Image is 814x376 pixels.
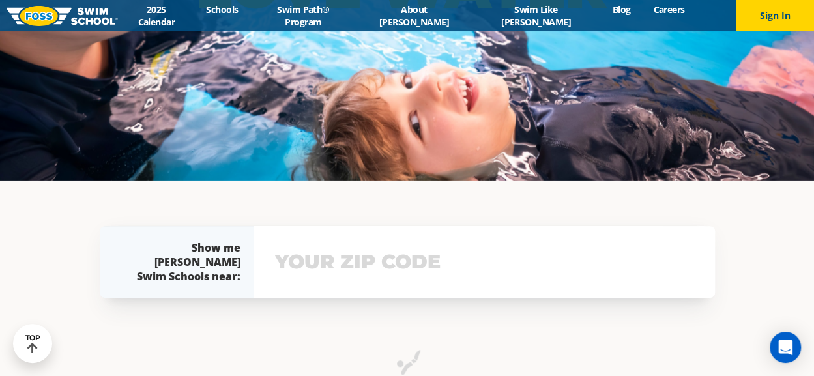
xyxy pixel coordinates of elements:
[471,3,601,28] a: Swim Like [PERSON_NAME]
[601,3,642,16] a: Blog
[642,3,696,16] a: Careers
[126,240,240,283] div: Show me [PERSON_NAME] Swim Schools near:
[195,3,250,16] a: Schools
[25,334,40,354] div: TOP
[357,3,471,28] a: About [PERSON_NAME]
[272,243,697,281] input: YOUR ZIP CODE
[7,6,118,26] img: FOSS Swim School Logo
[250,3,357,28] a: Swim Path® Program
[118,3,195,28] a: 2025 Calendar
[770,332,801,363] div: Open Intercom Messenger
